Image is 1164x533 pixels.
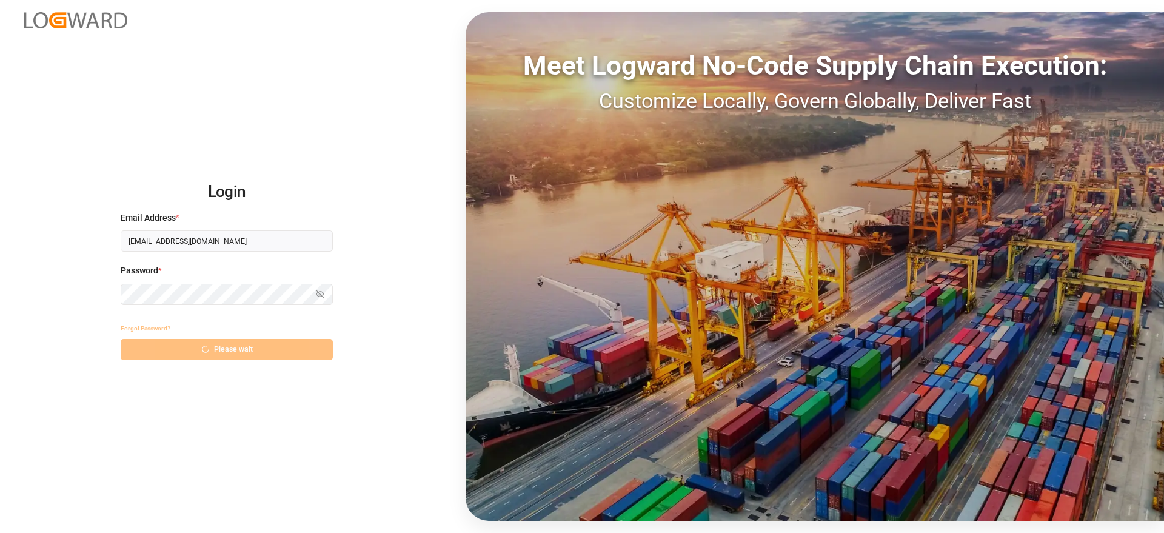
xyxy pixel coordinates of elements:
h2: Login [121,173,333,212]
input: Enter your email [121,230,333,252]
div: Customize Locally, Govern Globally, Deliver Fast [466,85,1164,116]
div: Meet Logward No-Code Supply Chain Execution: [466,45,1164,85]
img: Logward_new_orange.png [24,12,127,28]
span: Password [121,264,158,277]
span: Email Address [121,212,176,224]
